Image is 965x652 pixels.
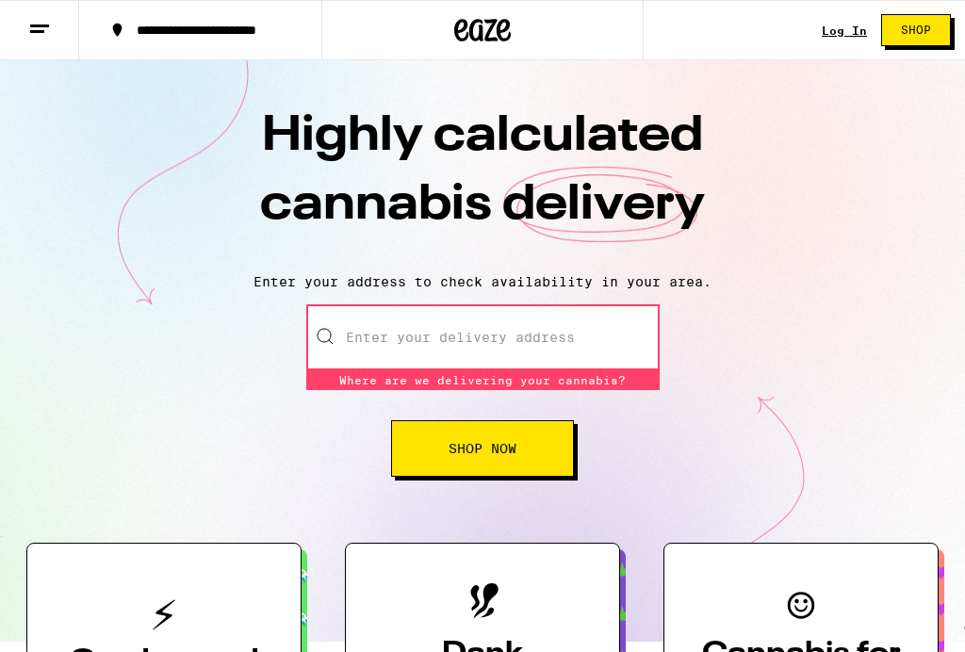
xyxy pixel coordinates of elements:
[822,24,867,37] div: Log In
[881,14,951,46] button: Shop
[449,442,516,455] span: Shop Now
[153,103,812,259] h1: Highly calculated cannabis delivery
[19,274,946,289] p: Enter your address to check availability in your area.
[391,420,574,477] button: Shop Now
[306,370,660,390] div: Where are we delivering your cannabis?
[306,304,660,370] input: Enter your delivery address
[901,24,931,36] span: Shop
